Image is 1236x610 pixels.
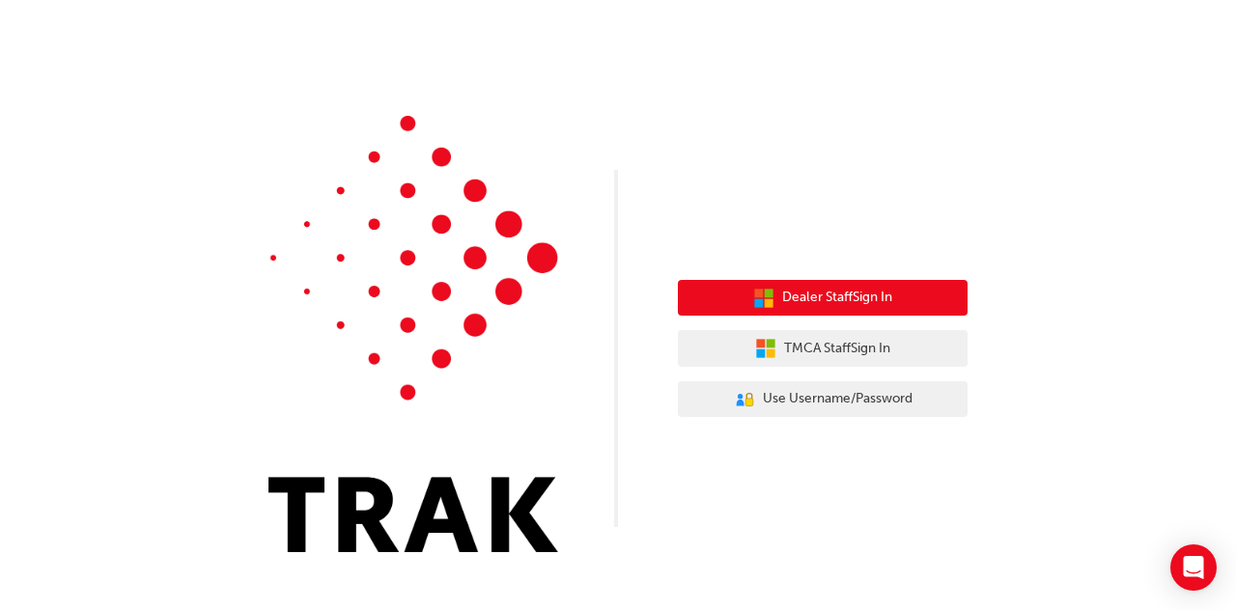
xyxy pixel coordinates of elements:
span: TMCA Staff Sign In [784,338,890,360]
div: Open Intercom Messenger [1170,544,1217,591]
span: Dealer Staff Sign In [782,287,892,309]
button: TMCA StaffSign In [678,330,968,367]
button: Use Username/Password [678,381,968,418]
button: Dealer StaffSign In [678,280,968,317]
span: Use Username/Password [763,388,913,410]
img: Trak [268,116,558,552]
